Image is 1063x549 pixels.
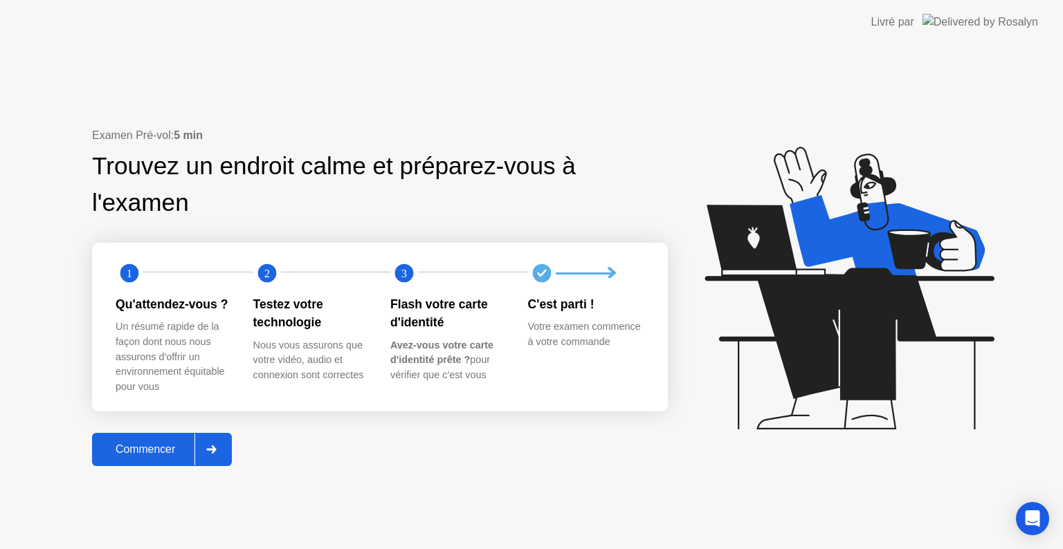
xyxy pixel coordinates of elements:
[528,319,644,349] div: Votre examen commence à votre commande
[92,127,668,144] div: Examen Pré-vol:
[92,148,580,221] div: Trouvez un endroit calme et préparez-vous à l'examen
[96,443,194,456] div: Commencer
[923,14,1038,30] img: Delivered by Rosalyn
[401,267,407,280] text: 3
[528,295,644,313] div: C'est parti !
[116,319,231,394] div: Un résumé rapide de la façon dont nous nous assurons d'offrir un environnement équitable pour vous
[871,14,914,30] div: Livré par
[92,433,232,466] button: Commencer
[253,338,369,383] div: Nous vous assurons que votre vidéo, audio et connexion sont correctes
[390,339,493,366] b: Avez-vous votre carte d'identité prête ?
[174,129,203,141] b: 5 min
[253,295,369,332] div: Testez votre technologie
[264,267,269,280] text: 2
[390,338,506,383] div: pour vérifier que c'est vous
[127,267,132,280] text: 1
[1016,502,1049,535] div: Open Intercom Messenger
[390,295,506,332] div: Flash votre carte d'identité
[116,295,231,313] div: Qu'attendez-vous ?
